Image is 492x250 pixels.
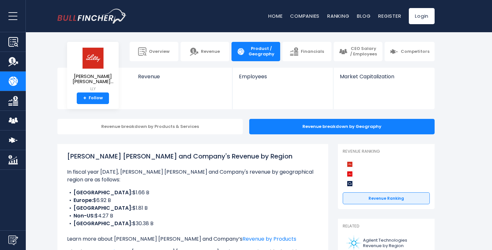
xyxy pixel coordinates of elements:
a: Overview [130,42,178,61]
img: bullfincher logo [57,9,127,24]
div: Revenue breakdown by Products & Services [57,119,243,134]
p: In fiscal year [DATE], [PERSON_NAME] [PERSON_NAME] and Company's revenue by geographical region a... [67,168,319,184]
a: Revenue [132,68,232,91]
span: CEO Salary / Employees [350,46,377,57]
span: Revenue [201,49,220,54]
b: [GEOGRAPHIC_DATA]: [74,189,133,196]
img: Johnson & Johnson competitors logo [346,170,354,178]
span: Revenue [138,73,226,80]
a: Login [409,8,435,24]
a: Ranking [327,13,349,19]
a: CEO Salary / Employees [334,42,382,61]
img: Eli Lilly and Company competitors logo [346,160,354,168]
a: Blog [357,13,370,19]
a: Register [378,13,401,19]
a: Revenue Ranking [343,192,430,205]
a: Companies [290,13,320,19]
b: [GEOGRAPHIC_DATA]: [74,204,133,212]
div: Revenue breakdown by Geography [249,119,435,134]
li: $1.66 B [67,189,319,197]
li: $6.92 B [67,197,319,204]
li: $30.38 B [67,220,319,227]
p: Revenue Ranking [343,149,430,154]
span: Market Capitalization [340,73,428,80]
a: Product / Geography [231,42,280,61]
span: Agilent Technologies Revenue by Region [363,238,426,249]
span: [PERSON_NAME] [PERSON_NAME]... [72,74,113,84]
b: Europe: [74,197,93,204]
p: Related [343,224,430,229]
a: Financials [282,42,331,61]
img: AbbVie competitors logo [346,180,354,187]
b: Non-US: [74,212,95,219]
a: Employees [232,68,333,91]
a: +Follow [77,92,109,104]
a: Home [268,13,282,19]
a: Competitors [385,42,435,61]
span: Employees [239,73,326,80]
span: Financials [301,49,324,54]
strong: + [83,95,86,101]
a: Go to homepage [57,9,127,24]
a: [PERSON_NAME] [PERSON_NAME]... LLY [72,47,114,92]
li: $1.81 B [67,204,319,212]
span: Product / Geography [248,46,275,57]
h1: [PERSON_NAME] [PERSON_NAME] and Company's Revenue by Region [67,151,319,161]
a: Market Capitalization [333,68,434,91]
b: [GEOGRAPHIC_DATA]: [74,220,133,227]
a: Revenue by Products [242,235,296,243]
p: Learn more about [PERSON_NAME] [PERSON_NAME] and Company’s [67,235,319,243]
span: Competitors [401,49,429,54]
a: Revenue [181,42,229,61]
li: $4.27 B [67,212,319,220]
span: Overview [149,49,170,54]
small: LLY [72,86,113,92]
